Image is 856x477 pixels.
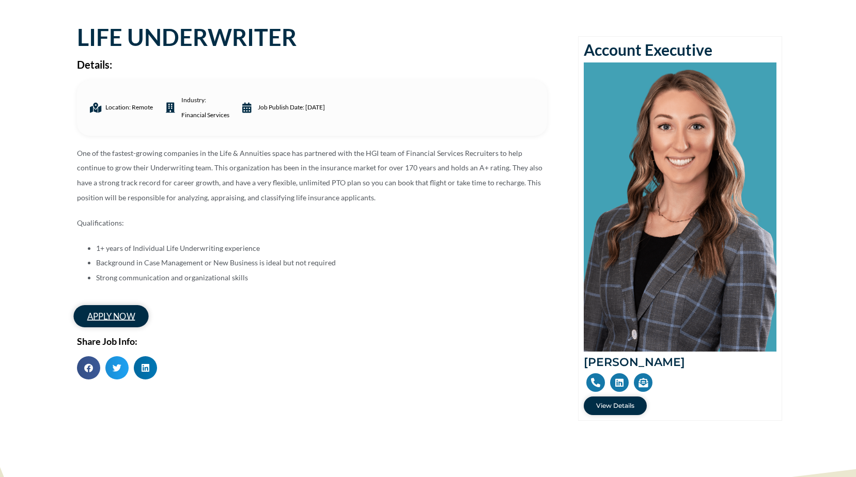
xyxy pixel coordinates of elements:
[77,26,547,49] h1: LIFE UNDERWRITER
[596,403,634,409] span: View Details
[87,312,134,321] span: apply now
[96,241,547,256] li: 1+ years of Individual Life Underwriting experience
[77,216,547,231] p: Qualifications:
[103,100,153,115] span: Location: Remote
[77,146,547,205] p: One of the fastest-growing companies in the Life & Annuities space has partnered with the HGI tea...
[255,100,325,115] span: Job Publish date: [DATE]
[77,356,100,379] div: Share on facebook
[77,337,547,346] h2: Share Job Info:
[584,42,776,57] h2: Account Executive
[179,93,229,123] span: industry:
[77,59,547,70] h2: Details:
[584,396,647,415] a: View Details
[96,256,547,271] li: Background in Case Management or New Business is ideal but not required
[584,357,776,368] h2: [PERSON_NAME]
[181,108,229,123] a: Financial Services
[73,305,148,327] a: apply now
[96,271,547,285] li: Strong communication and organizational skills
[105,356,129,379] div: Share on twitter
[134,356,157,379] div: Share on linkedin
